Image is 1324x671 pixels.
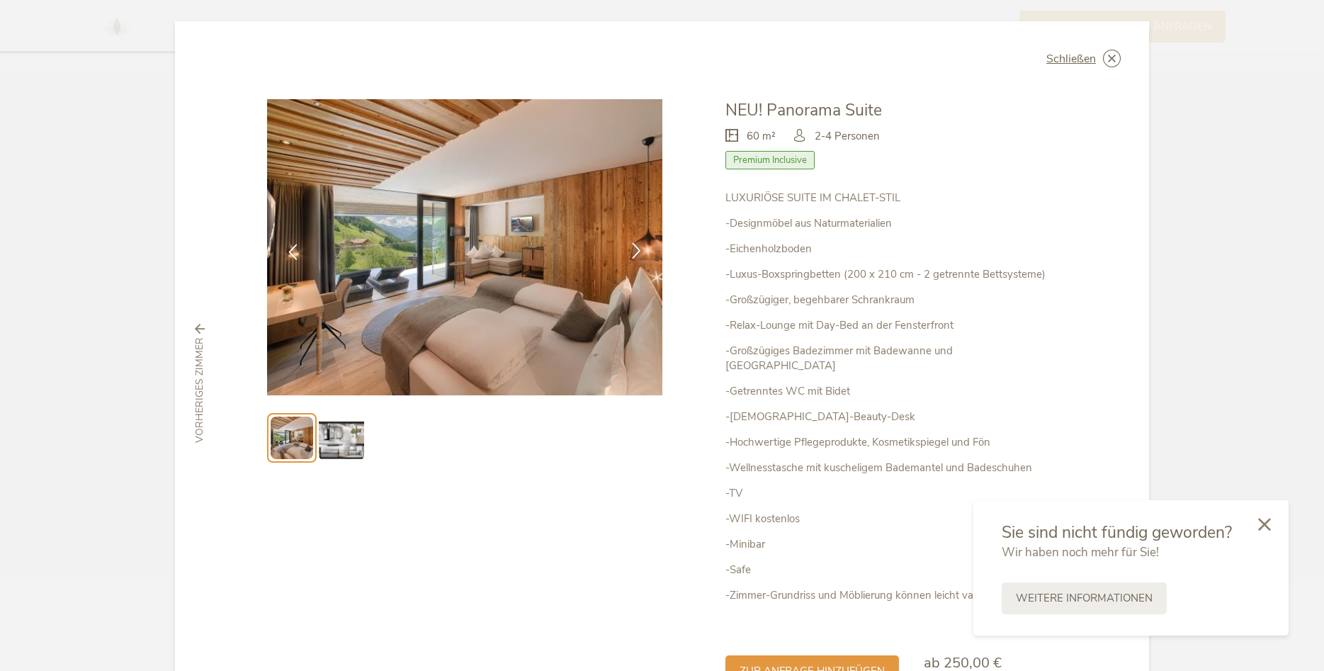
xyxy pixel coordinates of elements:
p: -[DEMOGRAPHIC_DATA]-Beauty-Desk [725,410,1057,424]
span: Premium Inclusive [725,151,815,169]
p: LUXURIÖSE SUITE IM CHALET-STIL [725,191,1057,205]
p: -Minibar [725,537,1057,552]
span: vorheriges Zimmer [193,337,207,443]
span: 2-4 Personen [815,129,880,144]
p: -Safe [725,563,1057,577]
p: -Luxus-Boxspringbetten (200 x 210 cm - 2 getrennte Bettsysteme) [725,267,1057,282]
p: -Eichenholzboden [725,242,1057,256]
span: Sie sind nicht fündig geworden? [1002,521,1232,543]
span: NEU! Panorama Suite [725,99,882,121]
img: Preview [319,415,364,461]
img: Preview [271,417,313,459]
img: NEU! Panorama Suite [267,99,662,395]
p: -Großzügiges Badezimmer mit Badewanne und [GEOGRAPHIC_DATA] [725,344,1057,373]
span: 60 m² [747,129,776,144]
p: -WIFI kostenlos [725,512,1057,526]
p: -Wellnesstasche mit kuscheligem Bademantel und Badeschuhen [725,461,1057,475]
p: -Relax-Lounge mit Day-Bed an der Fensterfront [725,318,1057,333]
a: Weitere Informationen [1002,582,1167,614]
p: -Hochwertige Pflegeprodukte, Kosmetikspiegel und Fön [725,435,1057,450]
p: -Getrenntes WC mit Bidet [725,384,1057,399]
p: -TV [725,486,1057,501]
span: Wir haben noch mehr für Sie! [1002,544,1159,560]
p: -Designmöbel aus Naturmaterialien [725,216,1057,231]
span: Weitere Informationen [1016,591,1153,606]
p: -Großzügiger, begehbarer Schrankraum [725,293,1057,308]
